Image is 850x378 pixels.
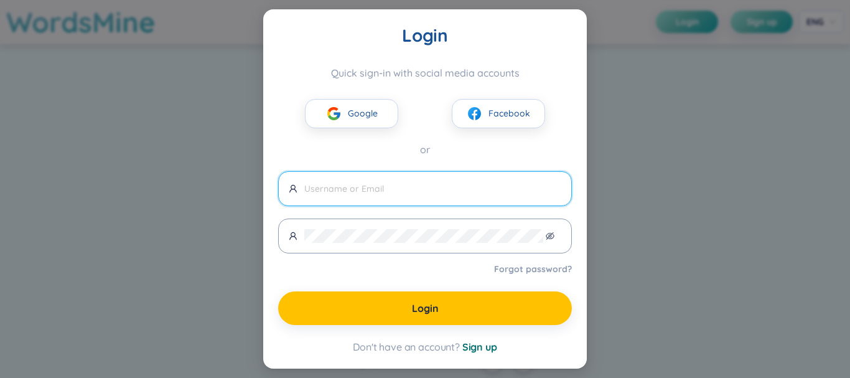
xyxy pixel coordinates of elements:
[326,106,342,121] img: google
[278,67,572,79] div: Quick sign-in with social media accounts
[304,182,561,196] input: Username or Email
[278,340,572,354] div: Don't have an account?
[467,106,482,121] img: facebook
[462,341,497,353] span: Sign up
[412,301,439,315] span: Login
[278,291,572,325] button: Login
[305,99,398,128] button: googleGoogle
[546,232,554,240] span: eye-invisible
[488,106,530,120] span: Facebook
[289,184,297,193] span: user
[348,106,378,120] span: Google
[278,24,572,47] div: Login
[278,142,572,158] div: or
[494,263,572,275] a: Forgot password?
[289,232,297,240] span: user
[452,99,545,128] button: facebookFacebook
